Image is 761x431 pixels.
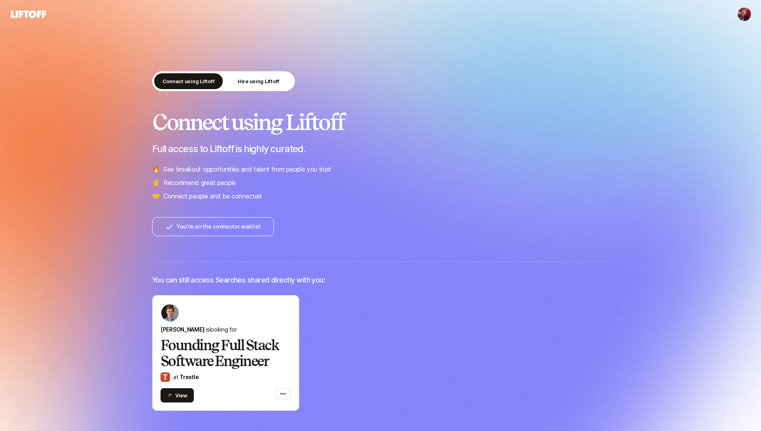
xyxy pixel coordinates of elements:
[238,77,279,85] p: Hire using Liftoff
[161,326,204,333] span: [PERSON_NAME]
[161,325,291,334] p: is looking for
[152,143,609,154] p: Full access to Liftoff is highly curated.
[180,374,199,380] a: Trestle
[163,77,215,85] p: Connect using Liftoff
[161,304,179,322] img: 3263d9e2_344a_4053_b33f_6d0678704667.jpg
[163,164,331,174] p: See breakout opportunities and talent from people you trust
[152,217,274,236] button: You’re on the connector waitlist
[152,275,325,286] p: You can still access Searches shared directly with you:
[152,191,160,201] span: 🤝
[152,110,609,134] h2: Connect using Liftoff
[163,177,236,188] p: Recommend great people
[738,8,751,21] img: Kareem Medas
[161,338,291,369] h2: Founding Full Stack Software Engineer
[161,388,194,402] button: View
[161,372,170,382] img: Trestle
[163,191,262,201] p: Connect people and be connected
[152,177,160,188] span: ✌️
[737,7,751,21] button: Kareem Medas
[173,372,199,382] p: at
[152,164,160,174] span: 🔥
